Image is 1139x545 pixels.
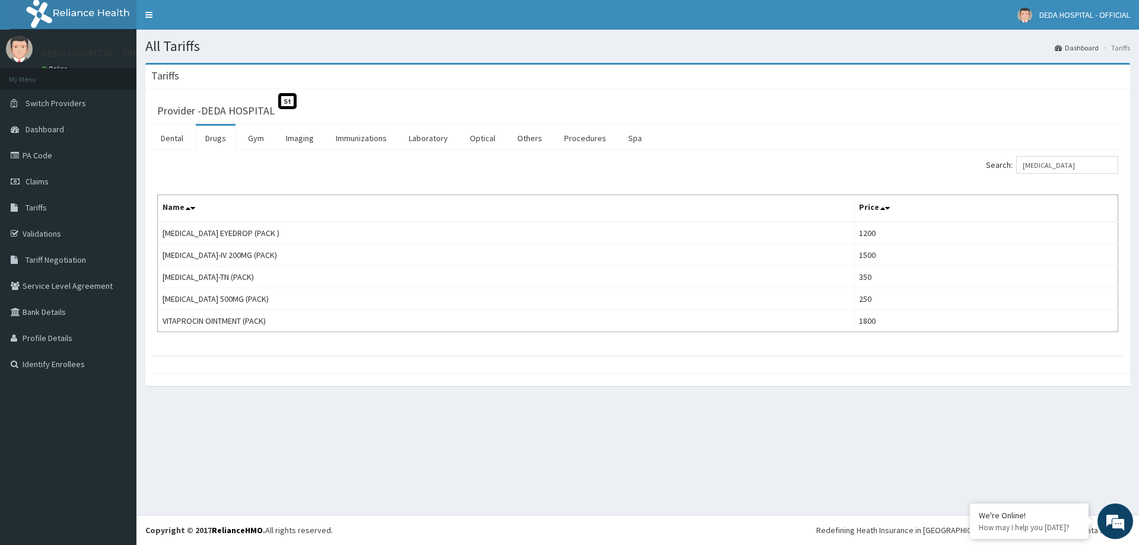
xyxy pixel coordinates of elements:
a: Others [508,126,552,151]
td: [MEDICAL_DATA] 500MG (PACK) [158,288,854,310]
a: Immunizations [326,126,396,151]
span: Tariff Negotiation [26,254,86,265]
span: St [278,93,297,109]
a: Gym [238,126,273,151]
img: User Image [6,36,33,62]
img: d_794563401_company_1708531726252_794563401 [22,59,48,89]
a: Online [42,65,70,73]
td: 250 [854,288,1118,310]
a: Imaging [276,126,323,151]
td: [MEDICAL_DATA]-TN (PACK) [158,266,854,288]
h1: All Tariffs [145,39,1130,54]
span: Switch Providers [26,98,86,109]
span: Tariffs [26,202,47,213]
a: Optical [460,126,505,151]
img: User Image [1017,8,1032,23]
textarea: Type your message and hit 'Enter' [6,324,226,365]
a: RelianceHMO [212,525,263,536]
a: Dashboard [1055,43,1099,53]
td: 350 [854,266,1118,288]
a: Dental [151,126,193,151]
span: DEDA HOSPITAL - OFFICIAL [1039,9,1130,20]
input: Search: [1016,156,1118,174]
h3: Tariffs [151,71,179,81]
p: DEDA HOSPITAL - OFFICIAL [42,48,164,59]
td: 1800 [854,310,1118,332]
span: Dashboard [26,124,64,135]
label: Search: [986,156,1118,174]
div: Chat with us now [62,66,199,82]
div: We're Online! [979,510,1080,521]
strong: Copyright © 2017 . [145,525,265,536]
th: Price [854,195,1118,222]
p: How may I help you today? [979,522,1080,533]
a: Spa [619,126,651,151]
td: 1500 [854,244,1118,266]
td: [MEDICAL_DATA] EYEDROP (PACK ) [158,222,854,244]
span: Claims [26,176,49,187]
td: VITAPROCIN OINTMENT (PACK) [158,310,854,332]
div: Redefining Heath Insurance in [GEOGRAPHIC_DATA] using Telemedicine and Data Science! [816,524,1130,536]
div: Minimize live chat window [195,6,223,34]
a: Procedures [555,126,616,151]
td: [MEDICAL_DATA]-IV 200MG (PACK) [158,244,854,266]
span: We're online! [69,149,164,269]
footer: All rights reserved. [136,515,1139,545]
a: Drugs [196,126,236,151]
h3: Provider - DEDA HOSPITAL [157,106,275,116]
li: Tariffs [1100,43,1130,53]
a: Laboratory [399,126,457,151]
td: 1200 [854,222,1118,244]
th: Name [158,195,854,222]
